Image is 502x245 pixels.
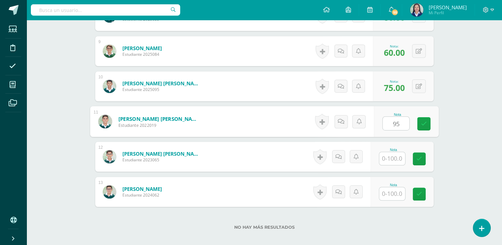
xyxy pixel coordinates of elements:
input: 0-100.0 [383,117,409,130]
img: 904be70e7fa9e0a1182d0a5adbd3980c.png [103,185,116,199]
a: [PERSON_NAME] [122,45,162,51]
div: Nota: [384,44,405,48]
img: 2dc38f5fc450f60c8362716c3c52eafc.png [98,115,112,128]
input: 0-100.0 [379,152,405,165]
img: 72eaf1d80d7d299064bdbe0c151f3842.png [103,150,116,163]
span: Estudiante 2025095 [122,87,202,92]
div: Nota [382,113,412,116]
a: [PERSON_NAME] [PERSON_NAME] [118,115,200,122]
div: Nota [379,148,408,152]
span: 75.00 [384,82,405,93]
span: Mi Perfil [428,10,466,16]
span: Estudiante 2025084 [122,51,162,57]
div: Nota: [384,79,405,84]
span: [PERSON_NAME] [428,4,466,11]
span: 60.00 [384,47,405,58]
input: Busca un usuario... [31,4,180,16]
div: Nota [379,183,408,187]
a: [PERSON_NAME] [PERSON_NAME] [122,150,202,157]
span: Estudiante 2022019 [118,122,200,128]
img: e4080a6fc1369d78c3cd08d4b7587ed8.png [103,80,116,93]
a: [PERSON_NAME] [PERSON_NAME] [122,80,202,87]
img: aa46adbeae2c5bf295b4e5bf5615201a.png [410,3,423,17]
img: 84660e59d8f04dc9794aeefeaf19fb2e.png [103,44,116,58]
input: 0-100.0 [379,187,405,200]
a: [PERSON_NAME] [122,186,162,192]
span: Estudiante 2023065 [122,157,202,163]
label: No hay más resultados [95,225,434,230]
span: 55 [391,9,398,16]
span: Estudiante 2024062 [122,192,162,198]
